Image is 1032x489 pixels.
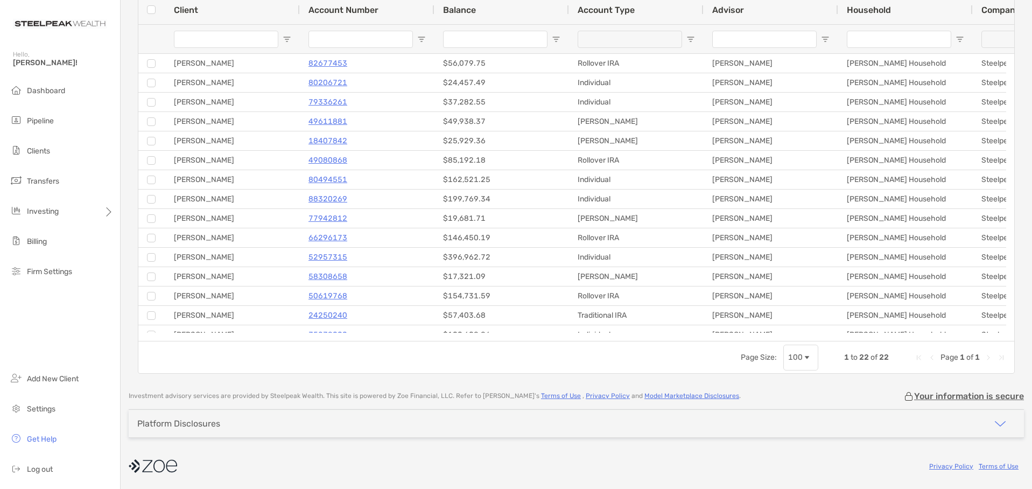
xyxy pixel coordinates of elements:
[741,353,777,362] div: Page Size:
[586,392,630,400] a: Privacy Policy
[308,250,347,264] a: 52957315
[928,353,936,362] div: Previous Page
[308,309,347,322] p: 24250240
[975,353,980,362] span: 1
[838,170,973,189] div: [PERSON_NAME] Household
[165,267,300,286] div: [PERSON_NAME]
[27,267,72,276] span: Firm Settings
[434,228,569,247] div: $146,450.19
[434,325,569,344] div: $100,608.86
[434,306,569,325] div: $57,403.68
[704,131,838,150] div: [PERSON_NAME]
[569,73,704,92] div: Individual
[165,54,300,73] div: [PERSON_NAME]
[137,418,220,429] div: Platform Disclosures
[838,325,973,344] div: [PERSON_NAME] Household
[443,5,476,15] span: Balance
[308,270,347,283] a: 58308658
[981,5,1020,15] span: Company
[712,31,817,48] input: Advisor Filter Input
[997,353,1006,362] div: Last Page
[434,112,569,131] div: $49,938.37
[838,131,973,150] div: [PERSON_NAME] Household
[434,170,569,189] div: $162,521.25
[704,267,838,286] div: [PERSON_NAME]
[838,54,973,73] div: [PERSON_NAME] Household
[960,353,965,362] span: 1
[434,54,569,73] div: $56,079.75
[434,248,569,267] div: $396,962.72
[929,463,973,470] a: Privacy Policy
[838,93,973,111] div: [PERSON_NAME] Household
[129,454,177,478] img: company logo
[838,190,973,208] div: [PERSON_NAME] Household
[27,207,59,216] span: Investing
[27,374,79,383] span: Add New Client
[838,287,973,305] div: [PERSON_NAME] Household
[712,5,744,15] span: Advisor
[165,325,300,344] div: [PERSON_NAME]
[308,192,347,206] p: 88320269
[417,35,426,44] button: Open Filter Menu
[308,231,347,244] a: 66296173
[27,116,54,125] span: Pipeline
[569,248,704,267] div: Individual
[308,153,347,167] a: 49080868
[569,131,704,150] div: [PERSON_NAME]
[308,328,347,341] a: 75278000
[569,267,704,286] div: [PERSON_NAME]
[847,31,951,48] input: Household Filter Input
[704,112,838,131] div: [PERSON_NAME]
[10,144,23,157] img: clients icon
[13,58,114,67] span: [PERSON_NAME]!
[838,112,973,131] div: [PERSON_NAME] Household
[308,76,347,89] a: 80206721
[434,209,569,228] div: $19,681.71
[27,465,53,474] span: Log out
[434,93,569,111] div: $37,282.55
[859,353,869,362] span: 22
[569,112,704,131] div: [PERSON_NAME]
[434,287,569,305] div: $154,731.59
[308,115,347,128] a: 49611881
[10,114,23,127] img: pipeline icon
[10,462,23,475] img: logout icon
[308,57,347,70] a: 82677453
[165,131,300,150] div: [PERSON_NAME]
[979,463,1019,470] a: Terms of Use
[569,190,704,208] div: Individual
[10,204,23,217] img: investing icon
[704,73,838,92] div: [PERSON_NAME]
[994,417,1007,430] img: icon arrow
[847,5,891,15] span: Household
[569,170,704,189] div: Individual
[443,31,547,48] input: Balance Filter Input
[541,392,581,400] a: Terms of Use
[27,237,47,246] span: Billing
[704,306,838,325] div: [PERSON_NAME]
[308,212,347,225] a: 77942812
[165,112,300,131] div: [PERSON_NAME]
[308,5,378,15] span: Account Number
[165,93,300,111] div: [PERSON_NAME]
[308,95,347,109] a: 79336261
[10,234,23,247] img: billing icon
[704,93,838,111] div: [PERSON_NAME]
[569,228,704,247] div: Rollover IRA
[27,404,55,414] span: Settings
[915,353,923,362] div: First Page
[704,190,838,208] div: [PERSON_NAME]
[283,35,291,44] button: Open Filter Menu
[569,287,704,305] div: Rollover IRA
[434,151,569,170] div: $85,192.18
[838,73,973,92] div: [PERSON_NAME] Household
[165,170,300,189] div: [PERSON_NAME]
[552,35,560,44] button: Open Filter Menu
[10,83,23,96] img: dashboard icon
[838,228,973,247] div: [PERSON_NAME] Household
[844,353,849,362] span: 1
[165,73,300,92] div: [PERSON_NAME]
